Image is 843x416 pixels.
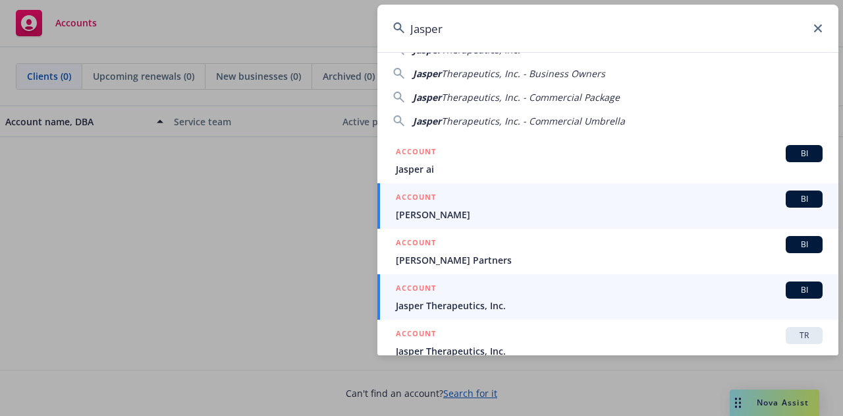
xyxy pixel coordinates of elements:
[413,115,441,127] span: Jasper
[441,91,620,104] span: Therapeutics, Inc. - Commercial Package
[396,253,823,267] span: [PERSON_NAME] Partners
[396,236,436,252] h5: ACCOUNT
[396,191,436,206] h5: ACCOUNT
[413,91,441,104] span: Jasper
[396,327,436,343] h5: ACCOUNT
[791,148,817,160] span: BI
[377,320,838,365] a: ACCOUNTTRJasper Therapeutics, Inc.
[396,208,823,222] span: [PERSON_NAME]
[377,274,838,320] a: ACCOUNTBIJasper Therapeutics, Inc.
[791,239,817,251] span: BI
[396,344,823,358] span: Jasper Therapeutics, Inc.
[441,115,625,127] span: Therapeutics, Inc. - Commercial Umbrella
[396,145,436,161] h5: ACCOUNT
[396,162,823,176] span: Jasper ai
[791,193,817,205] span: BI
[441,67,605,80] span: Therapeutics, Inc. - Business Owners
[377,138,838,183] a: ACCOUNTBIJasper ai
[791,330,817,342] span: TR
[377,5,838,52] input: Search...
[413,67,441,80] span: Jasper
[396,299,823,312] span: Jasper Therapeutics, Inc.
[396,282,436,297] h5: ACCOUNT
[791,284,817,296] span: BI
[377,229,838,274] a: ACCOUNTBI[PERSON_NAME] Partners
[377,183,838,229] a: ACCOUNTBI[PERSON_NAME]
